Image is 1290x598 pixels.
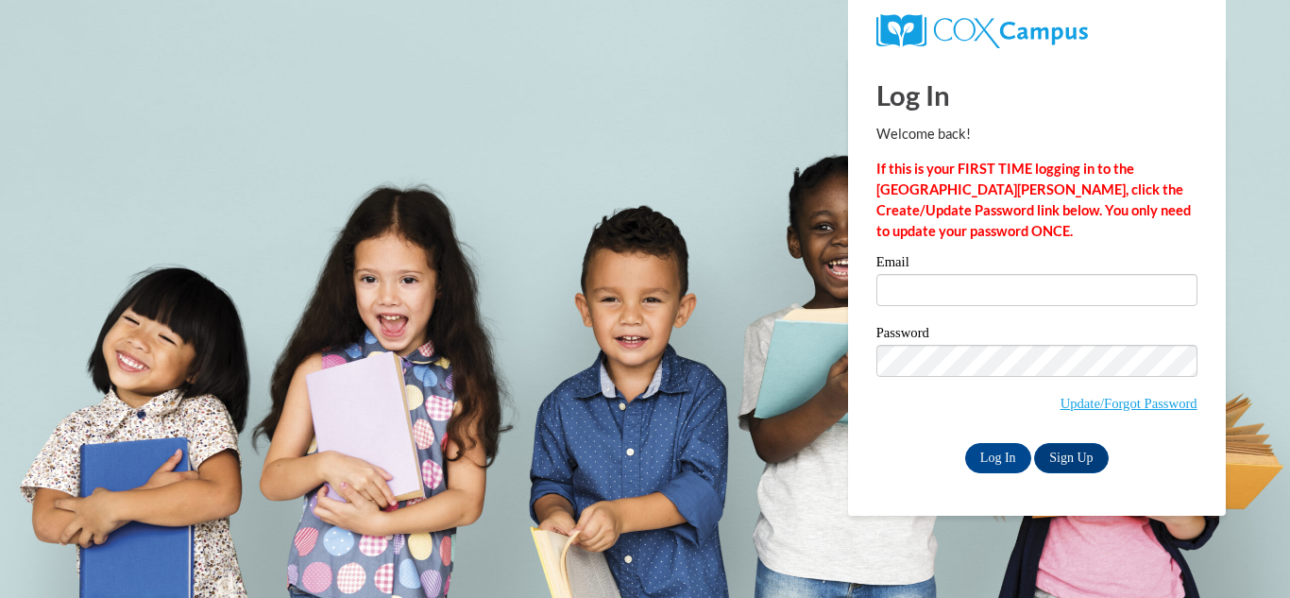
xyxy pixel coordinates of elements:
[876,14,1088,48] img: COX Campus
[876,255,1197,274] label: Email
[1034,443,1108,473] a: Sign Up
[876,14,1197,48] a: COX Campus
[876,124,1197,145] p: Welcome back!
[876,326,1197,345] label: Password
[876,161,1191,239] strong: If this is your FIRST TIME logging in to the [GEOGRAPHIC_DATA][PERSON_NAME], click the Create/Upd...
[1061,396,1197,411] a: Update/Forgot Password
[876,76,1197,114] h1: Log In
[965,443,1031,473] input: Log In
